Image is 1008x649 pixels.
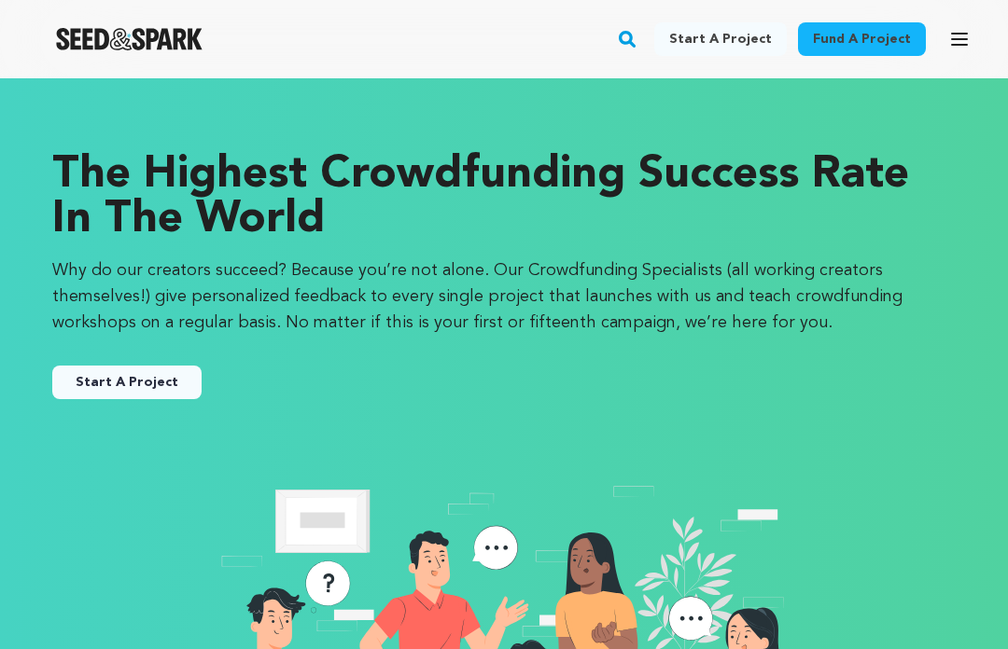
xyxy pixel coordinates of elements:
[56,28,203,50] a: Seed&Spark Homepage
[52,153,956,242] p: The Highest Crowdfunding Success Rate in the World
[654,22,787,56] a: Start a project
[52,257,956,336] p: Why do our creators succeed? Because you’re not alone. Our Crowdfunding Specialists (all working ...
[798,22,926,56] a: Fund a project
[52,366,202,399] a: Start A Project
[56,28,203,50] img: Seed&Spark Logo Dark Mode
